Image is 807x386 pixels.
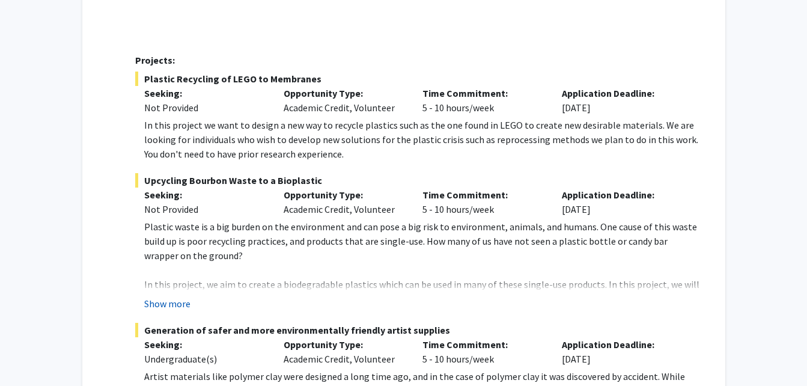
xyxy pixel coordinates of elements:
p: Application Deadline: [562,337,683,352]
p: Application Deadline: [562,188,683,202]
div: [DATE] [553,188,692,216]
p: Application Deadline: [562,86,683,100]
p: In this project we want to design a new way to recycle plastics such as the one found in LEGO to ... [144,118,701,161]
p: Seeking: [144,86,266,100]
div: 5 - 10 hours/week [413,86,553,115]
span: Upcycling Bourbon Waste to a Bioplastic [135,173,701,188]
div: 5 - 10 hours/week [413,337,553,366]
p: Seeking: [144,188,266,202]
div: [DATE] [553,337,692,366]
div: Not Provided [144,100,266,115]
div: Undergraduate(s) [144,352,266,366]
span: Generation of safer and more environmentally friendly artist supplies [135,323,701,337]
div: Not Provided [144,202,266,216]
p: In this project, we aim to create a biodegradable plastics which can be used in many of these sin... [144,277,701,335]
p: Opportunity Type: [284,188,405,202]
p: Time Commitment: [422,337,544,352]
p: Opportunity Type: [284,86,405,100]
p: Time Commitment: [422,188,544,202]
div: Academic Credit, Volunteer [275,188,414,216]
button: Show more [144,296,190,311]
p: Seeking: [144,337,266,352]
div: Academic Credit, Volunteer [275,86,414,115]
div: Academic Credit, Volunteer [275,337,414,366]
span: Plastic Recycling of LEGO to Membranes [135,72,701,86]
p: Plastic waste is a big burden on the environment and can pose a big risk to environment, animals,... [144,219,701,263]
div: [DATE] [553,86,692,115]
iframe: Chat [9,332,51,377]
p: Opportunity Type: [284,337,405,352]
strong: Projects: [135,54,175,66]
div: 5 - 10 hours/week [413,188,553,216]
p: Time Commitment: [422,86,544,100]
